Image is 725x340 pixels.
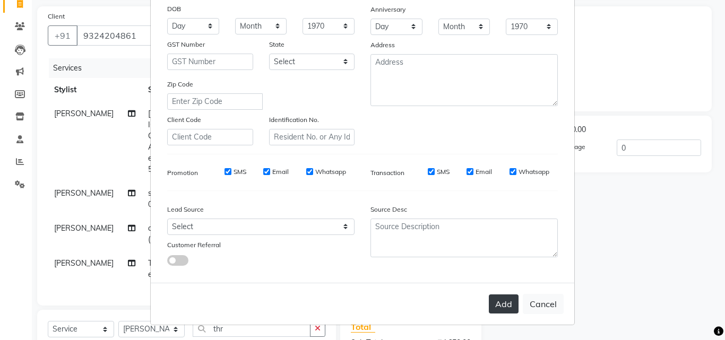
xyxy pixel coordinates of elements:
[315,167,346,177] label: Whatsapp
[167,40,205,49] label: GST Number
[234,167,246,177] label: SMS
[167,129,253,145] input: Client Code
[476,167,492,177] label: Email
[167,240,221,250] label: Customer Referral
[269,115,319,125] label: Identification No.
[269,129,355,145] input: Resident No. or Any Id
[370,205,407,214] label: Source Desc
[167,168,198,178] label: Promotion
[519,167,549,177] label: Whatsapp
[167,205,204,214] label: Lead Source
[489,294,519,313] button: Add
[370,168,404,178] label: Transaction
[272,167,289,177] label: Email
[167,80,193,89] label: Zip Code
[370,5,405,14] label: Anniversary
[437,167,450,177] label: SMS
[167,115,201,125] label: Client Code
[523,294,564,314] button: Cancel
[269,40,284,49] label: State
[167,4,181,14] label: DOB
[167,93,263,110] input: Enter Zip Code
[370,40,395,50] label: Address
[167,54,253,70] input: GST Number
